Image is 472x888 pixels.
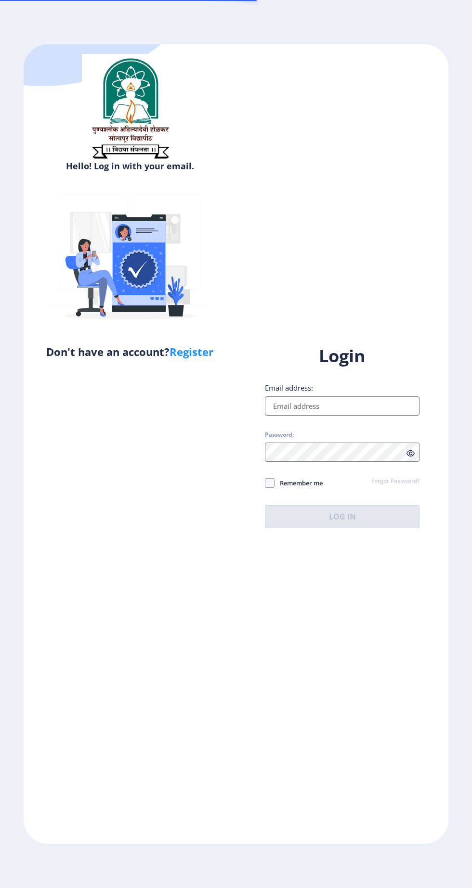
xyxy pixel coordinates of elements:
[371,477,420,486] a: Forgot Password?
[265,344,420,368] h1: Login
[265,431,294,439] label: Password:
[265,396,420,416] input: Email address
[265,505,420,528] button: Log In
[265,383,313,393] label: Email address:
[31,160,229,172] h6: Hello! Log in with your email.
[170,344,213,359] a: Register
[46,176,214,344] img: Verified-rafiki.svg
[31,344,229,359] h5: Don't have an account?
[82,54,178,163] img: sulogo.png
[275,477,323,489] span: Remember me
